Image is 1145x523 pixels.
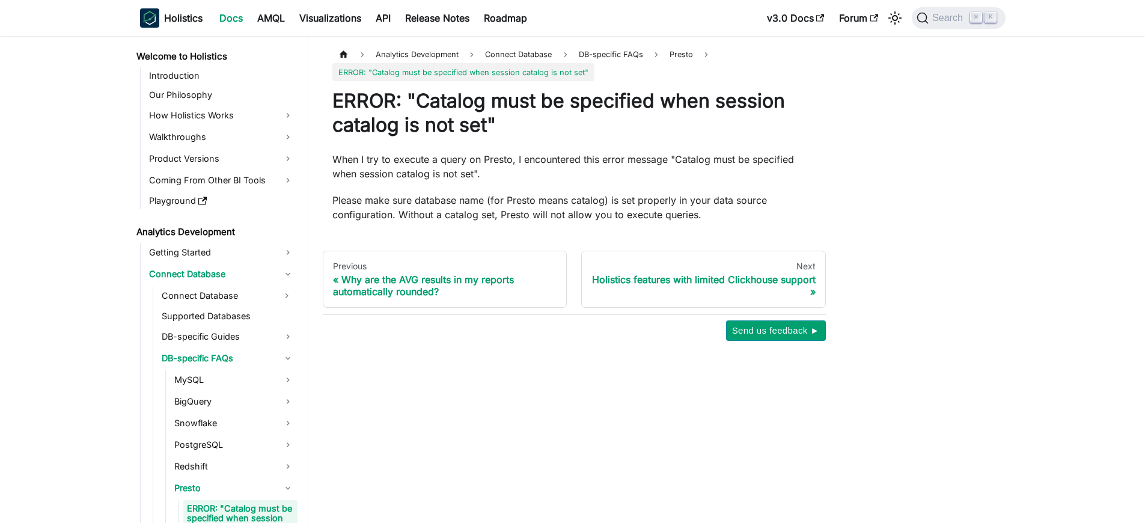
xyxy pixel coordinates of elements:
span: Presto [664,46,699,63]
a: PostgreSQL [171,435,298,454]
a: HolisticsHolistics [140,8,203,28]
a: MySQL [171,370,298,390]
p: When I try to execute a query on Presto, I encountered this error message "Catalog must be specif... [332,152,816,181]
div: Why are the AVG results in my reports automatically rounded? [333,274,557,298]
nav: Breadcrumbs [332,46,816,81]
a: Coming From Other BI Tools [145,171,298,190]
a: PreviousWhy are the AVG results in my reports automatically rounded? [323,251,567,308]
div: Holistics features with limited Clickhouse support [591,274,816,298]
a: DB-specific Guides [158,327,298,346]
div: Previous [333,261,557,272]
a: Release Notes [398,8,477,28]
a: Docs [212,8,250,28]
span: Analytics Development [370,46,465,63]
span: Connect Database [479,46,558,63]
button: Switch between dark and light mode (currently light mode) [885,8,905,28]
a: Roadmap [477,8,534,28]
a: Visualizations [292,8,368,28]
p: Please make sure database name (for Presto means catalog) is set properly in your data source con... [332,193,816,222]
button: Search (Command+K) [912,7,1005,29]
h1: ERROR: "Catalog must be specified when session catalog is not set" [332,89,816,137]
span: Send us feedback ► [732,323,820,338]
img: Holistics [140,8,159,28]
span: ERROR: "Catalog must be specified when session catalog is not set" [332,63,594,81]
nav: Docs pages [323,251,826,308]
span: Search [929,13,970,23]
a: AMQL [250,8,292,28]
a: Welcome to Holistics [133,48,298,65]
a: Snowflake [171,414,298,433]
a: Product Versions [145,149,298,168]
a: Home page [332,46,355,63]
b: Holistics [164,11,203,25]
nav: Docs sidebar [128,36,308,523]
a: v3.0 Docs [760,8,832,28]
a: Forum [832,8,885,28]
a: Our Philosophy [145,87,298,103]
a: Supported Databases [158,308,298,325]
kbd: ⌘ [970,12,982,23]
a: Connect Database [145,265,298,284]
button: Send us feedback ► [726,320,826,341]
a: Playground [145,192,298,209]
kbd: K [985,12,997,23]
a: API [368,8,398,28]
a: Walkthroughs [145,127,298,147]
a: Redshift [171,457,298,476]
a: DB-specific FAQs [158,349,298,368]
div: Next [591,261,816,272]
a: Introduction [145,67,298,84]
span: DB-specific FAQs [573,46,649,63]
button: Expand sidebar category 'Connect Database' [276,286,298,305]
a: Analytics Development [133,224,298,240]
a: NextHolistics features with limited Clickhouse support [581,251,826,308]
a: Connect Database [158,286,276,305]
a: Presto [171,479,298,498]
a: How Holistics Works [145,106,298,125]
a: Getting Started [145,243,298,262]
a: BigQuery [171,392,298,411]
